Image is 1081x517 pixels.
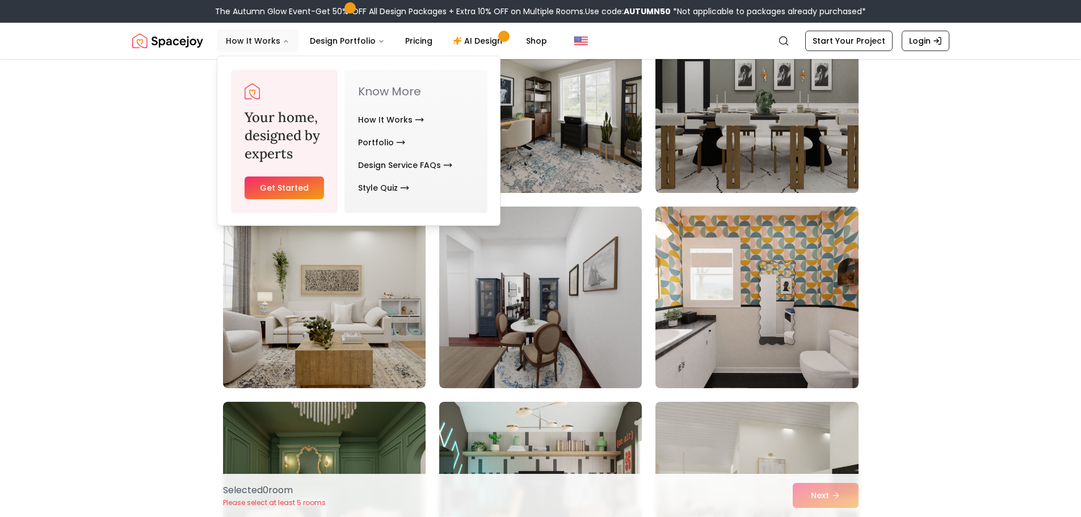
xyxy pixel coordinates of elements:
[245,176,325,199] a: Get Started
[358,83,473,99] p: Know More
[655,207,858,388] img: Room room-57
[358,176,409,199] a: Style Quiz
[671,6,866,17] span: *Not applicable to packages already purchased*
[215,6,866,17] div: The Autumn Glow Event-Get 50% OFF All Design Packages + Extra 10% OFF on Multiple Rooms.
[805,31,893,51] a: Start Your Project
[301,30,394,52] button: Design Portfolio
[223,484,326,497] p: Selected 0 room
[574,34,588,48] img: United States
[245,108,325,163] h3: Your home, designed by experts
[223,498,326,507] p: Please select at least 5 rooms
[132,30,203,52] a: Spacejoy
[223,207,426,388] img: Room room-55
[132,23,949,59] nav: Global
[439,11,642,193] img: Room room-53
[245,83,260,99] img: Spacejoy Logo
[517,30,556,52] a: Shop
[396,30,441,52] a: Pricing
[439,207,642,388] img: Room room-56
[655,11,858,193] img: Room room-54
[217,56,501,226] div: How It Works
[358,154,452,176] a: Design Service FAQs
[245,83,260,99] a: Spacejoy
[358,108,424,131] a: How It Works
[444,30,515,52] a: AI Design
[624,6,671,17] b: AUTUMN50
[132,30,203,52] img: Spacejoy Logo
[902,31,949,51] a: Login
[217,30,556,52] nav: Main
[358,131,405,154] a: Portfolio
[217,30,298,52] button: How It Works
[585,6,671,17] span: Use code:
